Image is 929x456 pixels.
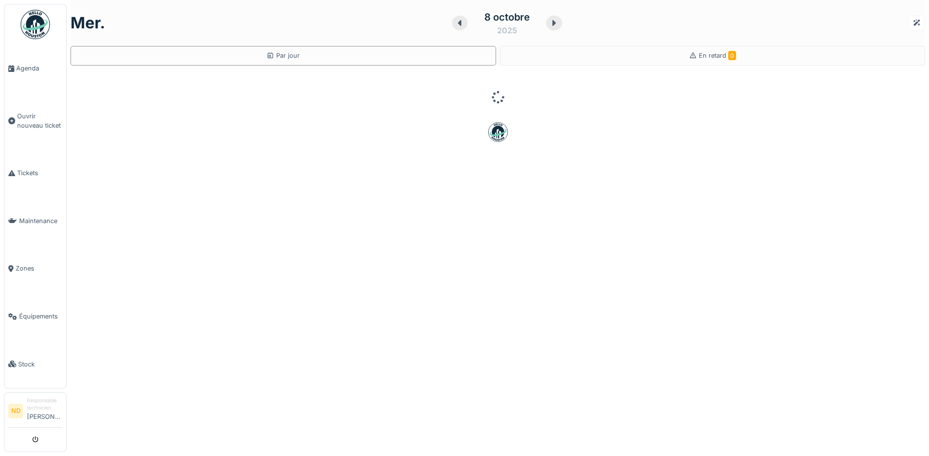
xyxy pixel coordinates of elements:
span: Maintenance [19,216,62,226]
span: Stock [18,360,62,369]
span: 0 [728,51,736,60]
h1: mer. [71,14,105,32]
span: En retard [699,52,736,59]
div: Par jour [266,51,300,60]
a: Stock [4,340,66,388]
a: ND Responsable technicien[PERSON_NAME] [8,397,62,428]
a: Tickets [4,149,66,197]
li: [PERSON_NAME] [27,397,62,425]
span: Tickets [17,168,62,178]
div: 2025 [497,24,517,36]
span: Agenda [16,64,62,73]
a: Zones [4,245,66,293]
li: ND [8,404,23,418]
img: Badge_color-CXgf-gQk.svg [21,10,50,39]
a: Agenda [4,45,66,92]
a: Maintenance [4,197,66,245]
div: 8 octobre [484,10,530,24]
span: Équipements [19,312,62,321]
div: Responsable technicien [27,397,62,412]
span: Ouvrir nouveau ticket [17,112,62,130]
img: badge-BVDL4wpA.svg [488,122,508,142]
span: Zones [16,264,62,273]
a: Ouvrir nouveau ticket [4,92,66,150]
a: Équipements [4,293,66,341]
